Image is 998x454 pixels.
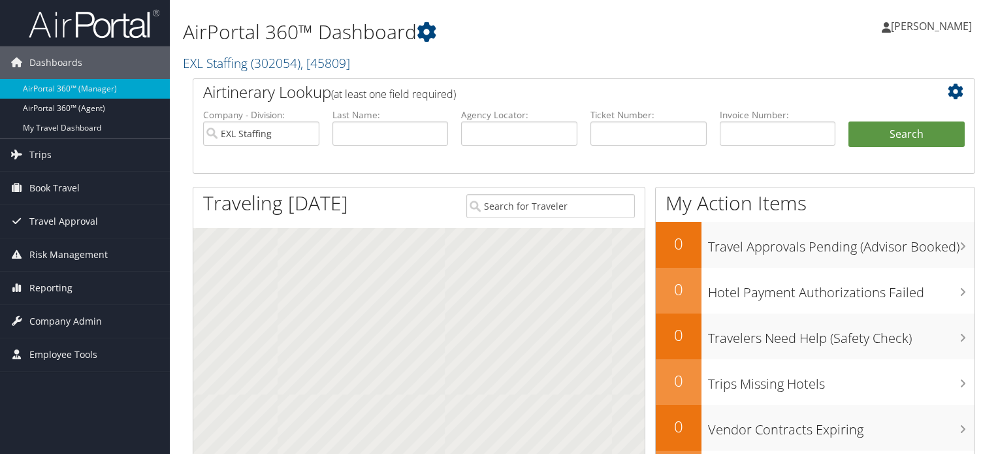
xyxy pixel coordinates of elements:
[203,189,348,217] h1: Traveling [DATE]
[882,7,985,46] a: [PERSON_NAME]
[708,323,974,348] h3: Travelers Need Help (Safety Check)
[708,231,974,256] h3: Travel Approvals Pending (Advisor Booked)
[720,108,836,122] label: Invoice Number:
[891,19,972,33] span: [PERSON_NAME]
[461,108,577,122] label: Agency Locator:
[300,54,350,72] span: , [ 45809 ]
[708,277,974,302] h3: Hotel Payment Authorizations Failed
[656,415,701,438] h2: 0
[590,108,707,122] label: Ticket Number:
[656,370,701,392] h2: 0
[708,368,974,393] h3: Trips Missing Hotels
[656,359,974,405] a: 0Trips Missing Hotels
[203,108,319,122] label: Company - Division:
[29,46,82,79] span: Dashboards
[29,138,52,171] span: Trips
[29,272,72,304] span: Reporting
[656,278,701,300] h2: 0
[708,414,974,439] h3: Vendor Contracts Expiring
[29,8,159,39] img: airportal-logo.png
[656,405,974,451] a: 0Vendor Contracts Expiring
[29,205,98,238] span: Travel Approval
[183,18,718,46] h1: AirPortal 360™ Dashboard
[656,222,974,268] a: 0Travel Approvals Pending (Advisor Booked)
[656,324,701,346] h2: 0
[29,338,97,371] span: Employee Tools
[332,108,449,122] label: Last Name:
[466,194,635,218] input: Search for Traveler
[656,268,974,314] a: 0Hotel Payment Authorizations Failed
[29,305,102,338] span: Company Admin
[656,189,974,217] h1: My Action Items
[331,87,456,101] span: (at least one field required)
[656,233,701,255] h2: 0
[29,172,80,204] span: Book Travel
[251,54,300,72] span: ( 302054 )
[656,314,974,359] a: 0Travelers Need Help (Safety Check)
[203,81,899,103] h2: Airtinerary Lookup
[183,54,350,72] a: EXL Staffing
[29,238,108,271] span: Risk Management
[848,122,965,148] button: Search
